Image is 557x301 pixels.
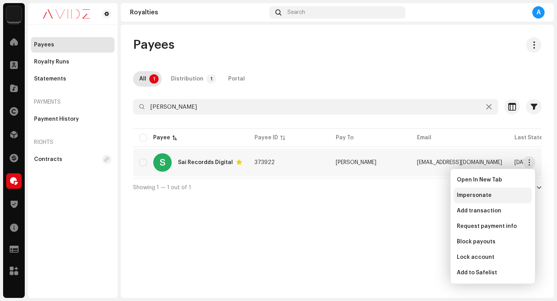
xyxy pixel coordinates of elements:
span: Payees [133,37,174,53]
span: Impersonate [457,192,492,198]
div: S [153,153,172,172]
re-m-nav-item: Royalty Runs [31,54,114,70]
span: Search [287,9,305,15]
input: Search [133,99,498,115]
img: 0c631eef-60b6-411a-a233-6856366a70de [34,9,99,19]
p-badge: 1 [149,74,159,84]
re-m-nav-item: Payment History [31,111,114,127]
span: Open In New Tab [457,177,502,183]
img: 10d72f0b-d06a-424f-aeaa-9c9f537e57b6 [6,6,22,22]
div: Contracts [34,156,62,162]
span: Showing 1 — 1 out of 1 [133,185,191,190]
span: sonurock4india@gmail.com [417,160,502,165]
div: Payee ID [255,134,278,142]
span: Request payment info [457,223,517,229]
div: Statements [34,76,66,82]
div: Distribution [171,71,203,87]
span: Sonu Rao [336,160,376,165]
re-m-nav-item: Payees [31,37,114,53]
span: Jun 2025 [514,160,531,165]
re-m-nav-item: Statements [31,71,114,87]
span: Block payouts [457,239,495,245]
re-m-nav-item: Contracts [31,152,114,167]
div: All [139,71,146,87]
span: Lock account [457,254,494,260]
span: Add transaction [457,208,501,214]
div: Payees [34,42,54,48]
div: Payment History [34,116,79,122]
re-a-nav-header: Rights [31,133,114,152]
re-a-nav-header: Payments [31,93,114,111]
span: 373922 [255,160,275,165]
div: Portal [228,71,245,87]
div: Last Statement [514,134,557,142]
div: Royalty Runs [34,59,69,65]
p-badge: 1 [207,74,216,84]
div: A [532,6,545,19]
div: Royalties [130,9,266,15]
span: Add to Safelist [457,270,497,276]
div: Payee [153,134,170,142]
div: Sai Recordds Digital [178,160,233,165]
